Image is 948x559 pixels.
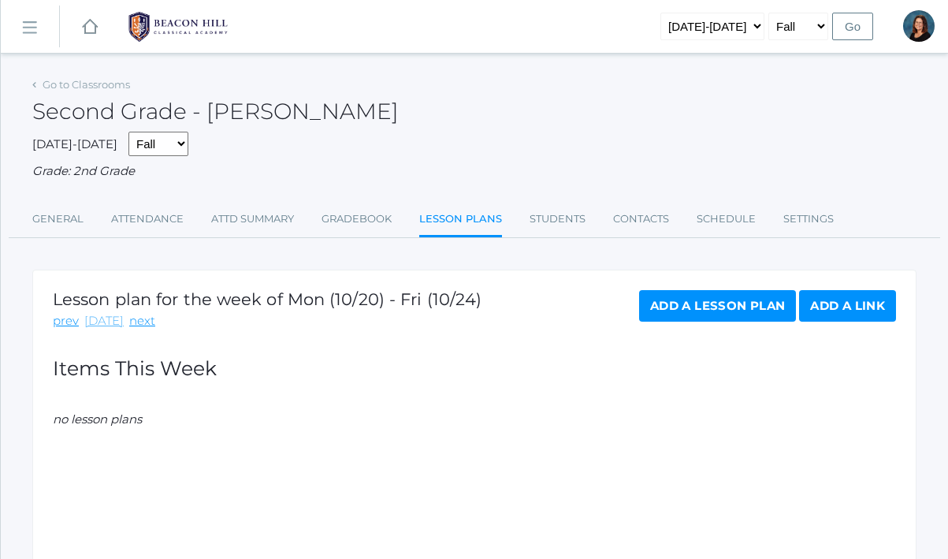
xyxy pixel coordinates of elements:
[697,203,756,235] a: Schedule
[530,203,586,235] a: Students
[32,162,916,181] div: Grade: 2nd Grade
[419,203,502,237] a: Lesson Plans
[903,10,935,42] div: Emily Balli
[53,290,481,308] h1: Lesson plan for the week of Mon (10/20) - Fri (10/24)
[322,203,392,235] a: Gradebook
[111,203,184,235] a: Attendance
[639,290,796,322] a: Add a Lesson Plan
[32,203,84,235] a: General
[613,203,669,235] a: Contacts
[53,312,79,330] a: prev
[84,312,124,330] a: [DATE]
[53,412,142,427] em: no lesson plans
[832,13,873,40] input: Go
[211,203,294,235] a: Attd Summary
[799,290,896,322] a: Add a Link
[43,78,130,91] a: Go to Classrooms
[119,7,237,47] img: 1_BHCALogos-05.png
[53,358,896,380] h2: Items This Week
[32,136,117,151] span: [DATE]-[DATE]
[129,312,155,330] a: next
[32,99,399,124] h2: Second Grade - [PERSON_NAME]
[783,203,834,235] a: Settings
